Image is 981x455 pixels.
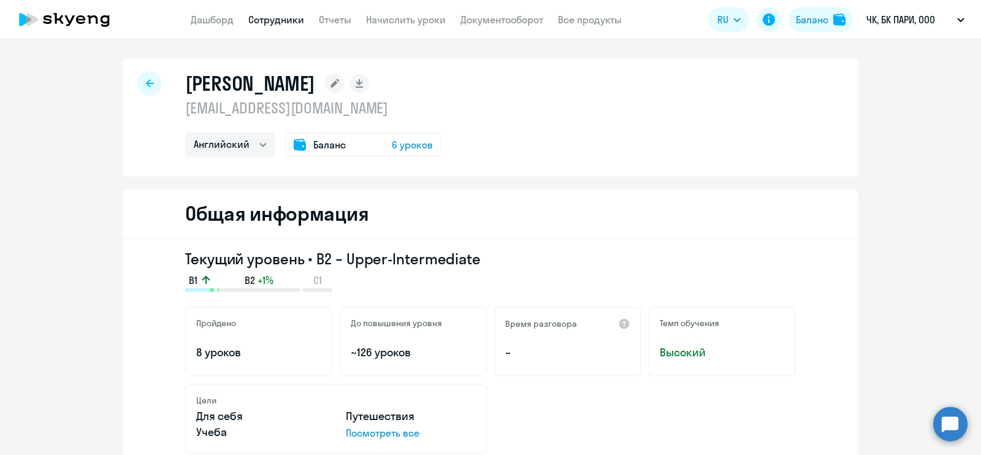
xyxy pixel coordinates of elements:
button: Балансbalance [788,7,853,32]
p: ЧК, БК ПАРИ, ООО [866,12,935,27]
a: Документооборот [460,13,543,26]
p: [EMAIL_ADDRESS][DOMAIN_NAME] [185,98,441,118]
h3: Текущий уровень • B2 – Upper-Intermediate [185,249,796,269]
p: 8 уроков [196,345,321,361]
a: Дашборд [191,13,234,26]
p: ~126 уроков [351,345,476,361]
h5: Цели [196,395,216,406]
p: Путешествия [346,408,476,424]
p: Посмотреть все [346,426,476,440]
a: Отчеты [319,13,351,26]
div: Баланс [796,12,828,27]
h5: До повышения уровня [351,318,442,329]
button: RU [709,7,749,32]
h5: Пройдено [196,318,236,329]
span: Высокий [660,345,785,361]
span: B2 [245,273,255,287]
span: C1 [313,273,322,287]
button: ЧК, БК ПАРИ, ООО [860,5,971,34]
span: B1 [189,273,197,287]
p: Для себя [196,408,326,424]
span: 6 уроков [392,137,433,152]
span: RU [717,12,728,27]
a: Начислить уроки [366,13,446,26]
p: Учеба [196,424,326,440]
span: Баланс [313,137,346,152]
h5: Темп обучения [660,318,719,329]
a: Сотрудники [248,13,304,26]
p: – [505,345,630,361]
span: +1% [258,273,273,287]
h2: Общая информация [185,201,368,226]
img: balance [833,13,845,26]
h5: Время разговора [505,318,577,329]
a: Все продукты [558,13,622,26]
h1: [PERSON_NAME] [185,71,315,96]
